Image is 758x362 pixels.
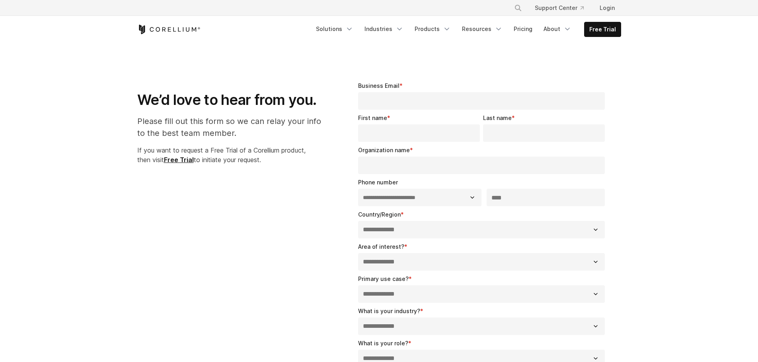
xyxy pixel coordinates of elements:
span: Area of interest? [358,243,404,250]
h1: We’d love to hear from you. [137,91,329,109]
a: Support Center [528,1,590,15]
span: What is your role? [358,340,408,347]
span: Organization name [358,147,410,153]
a: Free Trial [164,156,194,164]
div: Navigation Menu [505,1,621,15]
a: Products [410,22,456,36]
span: Phone number [358,179,398,186]
a: Pricing [509,22,537,36]
a: Industries [360,22,408,36]
a: About [539,22,576,36]
span: Business Email [358,82,399,89]
span: Primary use case? [358,275,409,282]
span: Country/Region [358,211,401,218]
button: Search [511,1,525,15]
div: Navigation Menu [311,22,621,37]
p: Please fill out this form so we can relay your info to the best team member. [137,115,329,139]
span: Last name [483,114,512,121]
a: Corellium Home [137,25,201,34]
a: Login [593,1,621,15]
p: If you want to request a Free Trial of a Corellium product, then visit to initiate your request. [137,145,329,165]
span: First name [358,114,387,121]
span: What is your industry? [358,308,420,314]
a: Solutions [311,22,358,36]
a: Resources [457,22,507,36]
a: Free Trial [585,22,621,37]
